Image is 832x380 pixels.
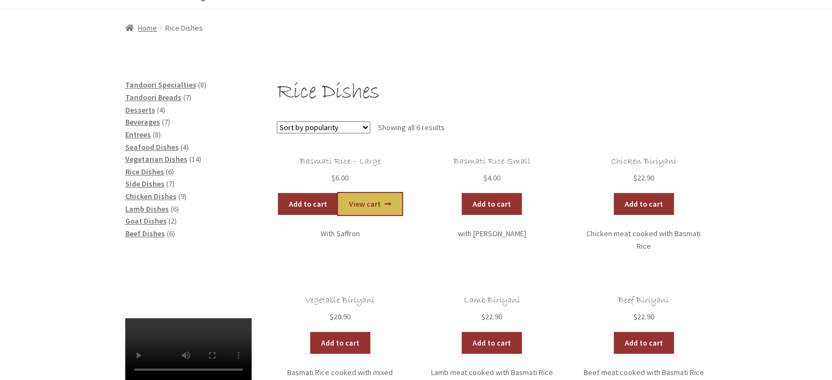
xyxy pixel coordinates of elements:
bdi: 22.90 [633,173,654,183]
span: $ [633,173,637,183]
p: with [PERSON_NAME] [429,227,555,240]
a: Add to cart: “Lamb Biriyani” [462,332,522,354]
h1: Rice Dishes [277,79,707,107]
a: Beef Biriyani $22.90 [580,295,707,323]
h2: Beef Biriyani [580,295,707,306]
bdi: 20.90 [330,312,351,321]
span: 4 [183,142,187,152]
a: Tandoori Breads [125,92,182,102]
bdi: 4.00 [484,173,501,183]
span: 9 [181,191,184,201]
a: Tandoori Specialties [125,80,196,90]
span: 6 [168,167,172,177]
a: Seafood Dishes [125,142,179,152]
a: Add to cart: “Basmati Rice Small” [462,193,522,215]
bdi: 22.90 [481,312,502,321]
span: $ [633,312,637,321]
a: Basmati Rice – Large $6.00 [277,156,403,184]
span: 2 [171,216,174,226]
a: Add to cart: “Chicken Biriyani” [614,193,674,215]
bdi: 6.00 [331,173,348,183]
a: Basmati Rice Small $4.00 [429,156,555,184]
bdi: 22.90 [633,312,654,321]
a: Chicken Dishes [125,191,177,201]
a: Goat Dishes [125,216,167,226]
a: Lamb Biriyani $22.90 [429,295,555,323]
select: Shop order [277,121,370,133]
p: Chicken meat cooked with Basmati Rice [580,227,707,252]
a: Add to cart: “Vegetable Biriyani” [310,332,370,354]
h2: Basmati Rice – Large [277,156,403,167]
a: Add to cart: “Beef Biriyani” [614,332,674,354]
span: $ [330,312,334,321]
span: 7 [164,117,168,127]
a: Rice Dishes [125,167,164,177]
p: Lamb meat cooked with Basmati Rice [429,366,555,379]
span: 8 [155,130,159,139]
a: Beef Dishes [125,229,165,238]
span: $ [481,312,485,321]
a: Side Dishes [125,179,165,189]
span: $ [331,173,335,183]
a: Desserts [125,105,155,115]
h2: Basmati Rice Small [429,156,555,167]
a: Lamb Dishes [125,204,169,214]
span: $ [484,173,487,183]
h2: Lamb Biriyani [429,295,555,306]
a: Home [125,23,158,33]
h2: Vegetable Biriyani [277,295,403,306]
span: 8 [200,80,204,90]
p: With Saffron [277,227,403,240]
a: Vegetarian Dishes [125,154,188,164]
span: 6 [173,204,177,214]
h2: Chicken Biriyani [580,156,707,167]
a: Chicken Biriyani $22.90 [580,156,707,184]
span: 14 [191,154,199,164]
span: 7 [168,179,172,189]
span: / [157,22,165,34]
p: Showing all 6 results [378,119,445,137]
a: Beverages [125,117,160,127]
a: Entrees [125,130,151,139]
a: Add to cart: “Basmati Rice - Large” [278,193,338,215]
nav: breadcrumbs [125,22,707,34]
p: Beef meat cooked with Basmati Rice [580,366,707,379]
span: 6 [169,229,173,238]
span: 7 [185,92,189,102]
span: 4 [159,105,163,115]
a: Vegetable Biriyani $20.90 [277,295,403,323]
a: View cart [338,193,402,215]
